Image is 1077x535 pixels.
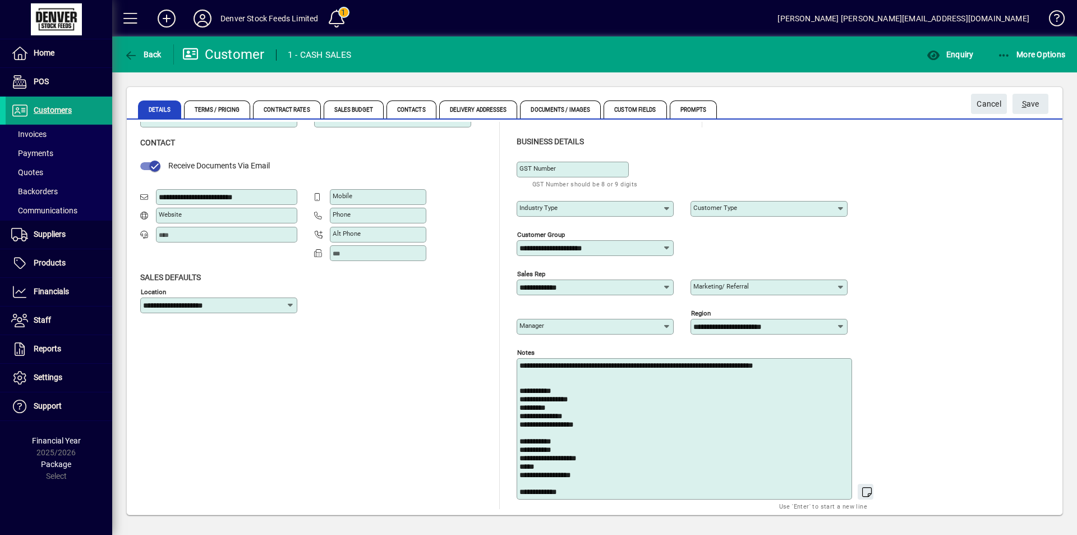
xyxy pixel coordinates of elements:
mat-label: Notes [517,348,535,356]
span: Invoices [11,130,47,139]
span: Sales defaults [140,273,201,282]
span: Custom Fields [604,100,666,118]
a: Knowledge Base [1041,2,1063,39]
span: Quotes [11,168,43,177]
mat-label: Sales rep [517,269,545,277]
span: Customers [34,106,72,115]
span: S [1022,99,1027,108]
a: Payments [6,144,112,163]
span: Package [41,460,71,469]
span: Suppliers [34,230,66,239]
a: Suppliers [6,221,112,249]
mat-label: GST Number [519,164,556,172]
span: Delivery Addresses [439,100,518,118]
button: Enquiry [924,44,976,65]
mat-label: Mobile [333,192,352,200]
span: Settings [34,373,62,382]
button: Profile [185,8,220,29]
button: Back [121,44,164,65]
span: Sales Budget [324,100,384,118]
span: Contact [140,138,175,147]
button: Add [149,8,185,29]
a: POS [6,68,112,96]
span: Back [124,50,162,59]
a: Staff [6,307,112,335]
button: Cancel [971,94,1007,114]
span: Backorders [11,187,58,196]
mat-label: Manager [519,322,544,330]
span: Support [34,401,62,410]
a: Financials [6,278,112,306]
span: Details [138,100,181,118]
a: Home [6,39,112,67]
span: Prompts [670,100,717,118]
span: Reports [34,344,61,353]
span: Receive Documents Via Email [168,161,270,170]
div: Customer [182,45,265,63]
span: POS [34,77,49,86]
span: ave [1022,95,1039,113]
span: Documents / Images [520,100,601,118]
span: Terms / Pricing [184,100,251,118]
a: Support [6,392,112,420]
mat-label: Customer type [693,204,737,212]
span: Business details [517,137,584,146]
span: Financials [34,287,69,296]
div: 1 - CASH SALES [288,46,352,64]
mat-label: Website [159,211,182,218]
span: Cancel [977,95,1001,113]
mat-label: Region [691,309,711,317]
mat-hint: Use 'Enter' to start a new line [779,500,867,513]
mat-label: Location [141,287,166,295]
span: Financial Year [32,436,81,445]
a: Communications [6,201,112,220]
span: Contacts [386,100,436,118]
a: Quotes [6,163,112,182]
mat-label: Alt Phone [333,230,361,237]
mat-label: Customer group [517,230,565,238]
mat-label: Industry type [519,204,558,212]
mat-hint: GST Number should be 8 or 9 digits [532,177,638,190]
a: Settings [6,364,112,392]
mat-label: Phone [333,211,351,218]
div: Denver Stock Feeds Limited [220,10,319,28]
span: Payments [11,149,53,158]
mat-label: Marketing/ Referral [693,282,749,290]
button: More Options [995,44,1069,65]
a: Invoices [6,125,112,144]
span: Staff [34,315,51,324]
a: Products [6,249,112,277]
a: Reports [6,335,112,363]
span: More Options [997,50,1066,59]
a: Backorders [6,182,112,201]
span: Products [34,258,66,267]
div: [PERSON_NAME] [PERSON_NAME][EMAIL_ADDRESS][DOMAIN_NAME] [777,10,1029,28]
span: Home [34,48,54,57]
button: Save [1012,94,1048,114]
app-page-header-button: Back [112,44,174,65]
span: Enquiry [927,50,973,59]
span: Contract Rates [253,100,320,118]
span: Communications [11,206,77,215]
